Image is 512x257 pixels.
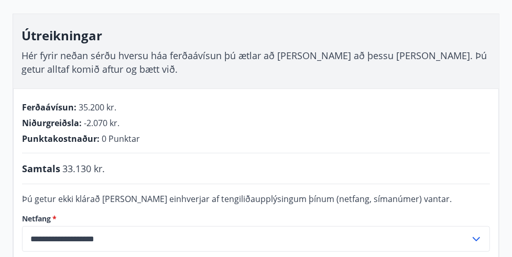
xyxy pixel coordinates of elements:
span: Þú getur ekki klárað [PERSON_NAME] einhverjar af tengiliðaupplýsingum þínum (netfang, símanúmer) ... [22,193,452,205]
span: Hér fyrir neðan sérðu hversu háa ferðaávísun þú ætlar að [PERSON_NAME] að þessu [PERSON_NAME]. Þú... [21,49,487,75]
span: -2.070 kr. [84,117,119,129]
span: Samtals [22,162,60,175]
span: Niðurgreiðsla : [22,117,82,129]
label: Netfang [22,214,490,224]
h3: Útreikningar [21,27,491,44]
span: Punktakostnaður : [22,133,100,144]
span: 35.200 kr. [79,102,116,113]
span: Ferðaávísun : [22,102,77,113]
span: 0 Punktar [102,133,140,144]
span: 33.130 kr. [62,162,105,175]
